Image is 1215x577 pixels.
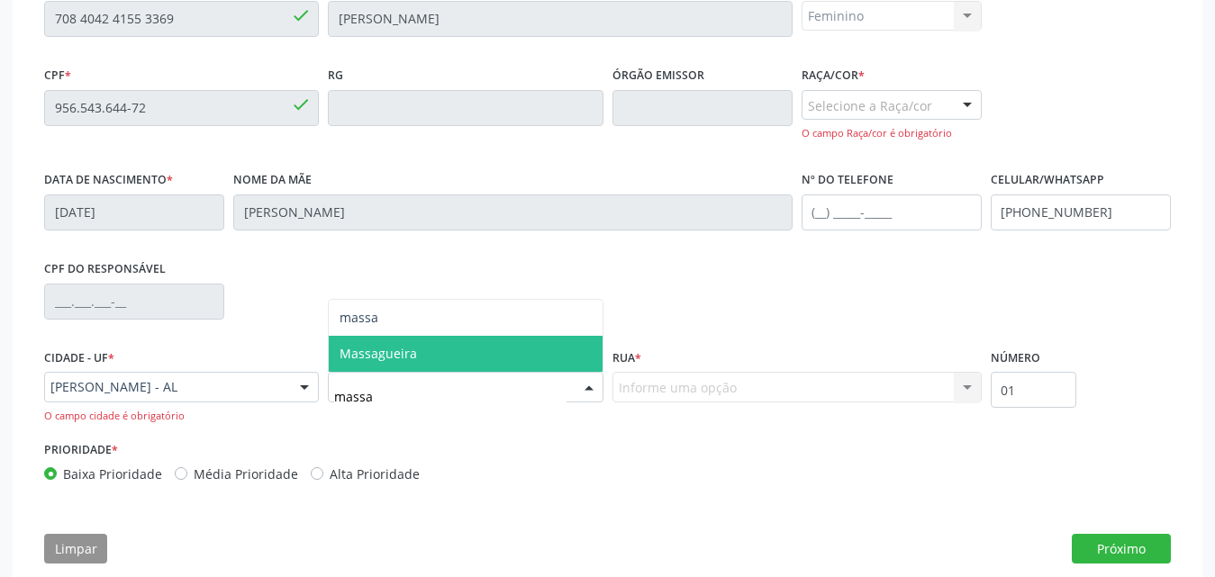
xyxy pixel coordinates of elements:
[194,464,298,483] label: Média Prioridade
[802,126,982,141] div: O campo Raça/cor é obrigatório
[802,194,982,230] input: (__) _____-_____
[44,194,224,230] input: __/__/____
[340,309,378,326] span: massa
[334,378,566,414] input: Informe uma opção
[991,345,1040,373] label: Número
[808,96,932,115] span: Selecione a Raça/cor
[44,167,173,194] label: Data de nascimento
[50,378,282,396] span: [PERSON_NAME] - AL
[44,437,118,464] label: Prioridade
[1072,534,1171,564] button: Próximo
[612,345,641,373] label: Rua
[991,167,1104,194] label: Celular/WhatsApp
[44,409,319,424] div: O campo cidade é obrigatório
[991,194,1171,230] input: (__) _____-_____
[802,62,865,90] label: Raça/cor
[44,284,224,320] input: ___.___.___-__
[44,256,166,284] label: CPF do responsável
[291,95,311,114] span: done
[802,167,893,194] label: Nº do Telefone
[328,62,343,90] label: RG
[63,464,162,483] label: Baixa Prioridade
[44,62,71,90] label: CPF
[330,464,420,483] label: Alta Prioridade
[44,345,114,373] label: Cidade - UF
[612,62,704,90] label: Órgão emissor
[340,345,417,362] span: Massagueira
[291,5,311,25] span: done
[233,167,312,194] label: Nome da mãe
